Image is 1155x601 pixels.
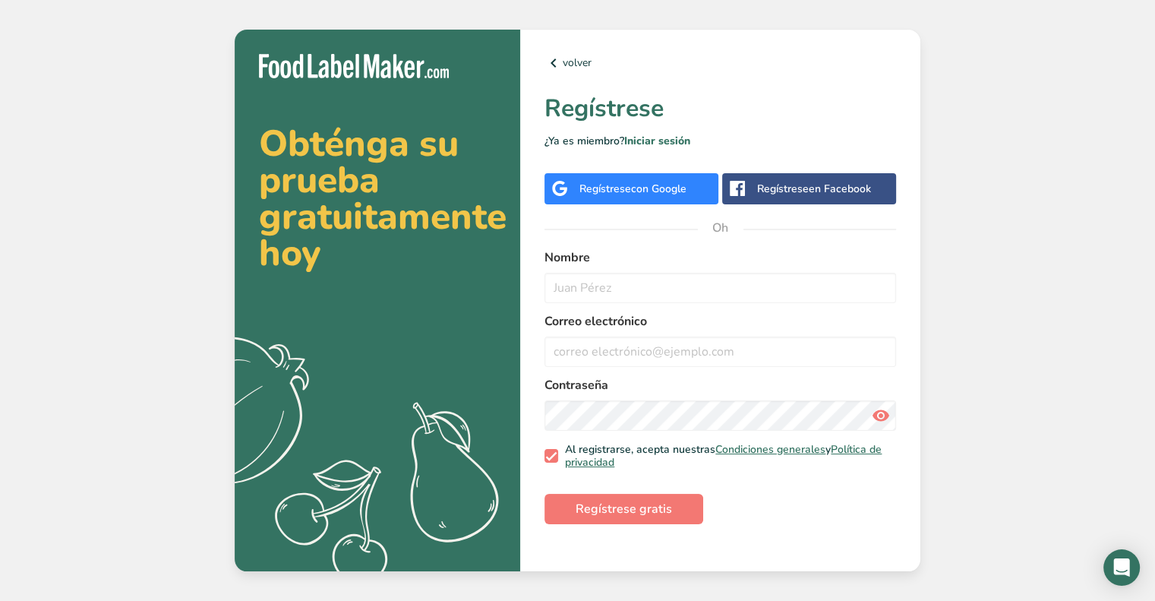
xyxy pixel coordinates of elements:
[809,182,871,196] font: en Facebook
[565,442,715,457] font: Al registrarse, acepta nuestras
[715,442,825,457] a: Condiciones generales
[544,92,664,125] font: Regístrese
[576,501,672,517] font: Regístrese gratis
[544,494,703,524] button: Regístrese gratis
[565,442,882,470] a: Política de privacidad
[259,155,506,242] font: prueba gratuitamente
[563,55,592,70] font: volver
[259,54,449,79] img: Fabricante de etiquetas para alimentos
[544,273,896,303] input: Juan Pérez
[259,119,459,169] font: Obténga su
[544,249,590,266] font: Nombre
[544,134,624,148] font: ¿Ya es miembro?
[631,182,686,196] font: con Google
[544,54,896,72] a: volver
[259,228,321,278] font: hoy
[544,377,608,394] font: Contraseña
[544,313,647,330] font: Correo electrónico
[1103,549,1140,586] div: Abrir Intercom Messenger
[544,337,896,367] input: correo electrónico@ejemplo.com
[624,134,690,148] a: Iniciar sesión
[757,182,809,196] font: Regístrese
[579,182,631,196] font: Regístrese
[712,220,728,236] font: Oh
[825,442,831,457] font: y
